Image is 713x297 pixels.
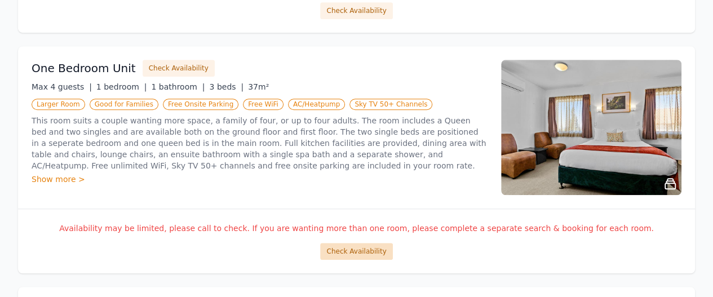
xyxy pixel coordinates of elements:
button: Check Availability [143,60,215,77]
span: Good for Families [90,99,158,110]
p: This room suits a couple wanting more space, a family of four, or up to four adults. The room inc... [32,115,488,171]
p: Availability may be limited, please call to check. If you are wanting more than one room, please ... [32,223,681,234]
span: 1 bedroom | [96,82,147,91]
span: AC/Heatpump [288,99,345,110]
span: Sky TV 50+ Channels [349,99,432,110]
div: Show more > [32,174,488,185]
span: 1 bathroom | [151,82,205,91]
button: Check Availability [320,243,392,260]
span: Free Onsite Parking [163,99,238,110]
span: Larger Room [32,99,85,110]
span: Max 4 guests | [32,82,92,91]
span: Free WiFi [243,99,284,110]
h3: One Bedroom Unit [32,60,136,76]
button: Check Availability [320,2,392,19]
span: 37m² [248,82,269,91]
span: 3 beds | [209,82,243,91]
